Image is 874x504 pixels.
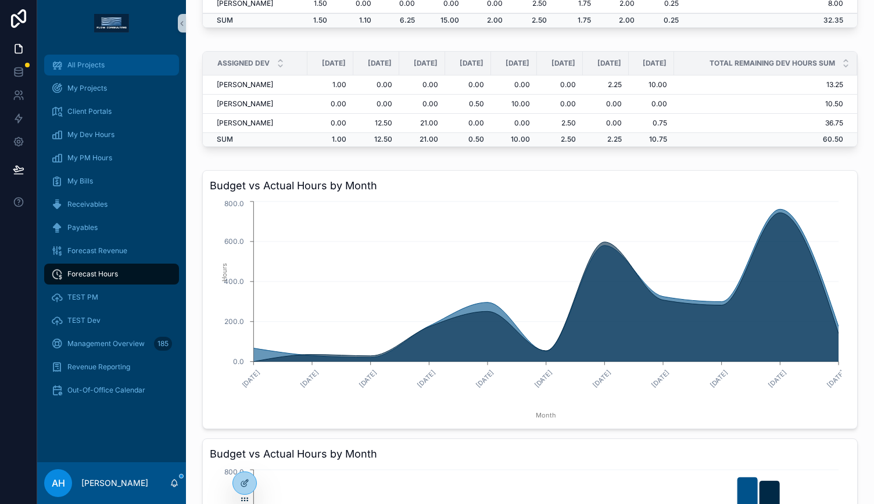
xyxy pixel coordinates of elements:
[598,13,642,27] td: 2.00
[460,59,483,68] span: [DATE]
[466,13,510,27] td: 2.00
[554,13,598,27] td: 1.75
[67,316,101,325] span: TEST Dev
[299,368,320,389] text: [DATE]
[44,147,179,168] a: My PM Hours
[44,287,179,308] a: TEST PM
[537,75,583,94] td: 0.00
[67,386,145,395] span: Out-Of-Office Calendar
[597,59,621,68] span: [DATE]
[52,476,65,490] span: AH
[650,368,671,389] text: [DATE]
[334,13,378,27] td: 1.10
[674,94,857,113] td: 10.50
[307,113,353,132] td: 0.00
[203,113,307,132] td: [PERSON_NAME]
[210,446,850,462] h3: Budget vs Actual Hours by Month
[233,357,244,366] tspan: 0.0
[44,357,179,377] a: Revenue Reporting
[44,124,179,145] a: My Dev Hours
[583,94,629,113] td: 0.00
[399,94,445,113] td: 0.00
[290,13,334,27] td: 1.50
[220,263,228,282] tspan: Hours
[154,337,172,351] div: 185
[44,78,179,99] a: My Projects
[210,199,850,422] div: chart
[210,178,850,194] h3: Budget vs Actual Hours by Month
[551,59,575,68] span: [DATE]
[44,194,179,215] a: Receivables
[583,75,629,94] td: 2.25
[353,94,399,113] td: 0.00
[629,75,675,94] td: 10.00
[224,277,244,286] tspan: 400.0
[307,75,353,94] td: 1.00
[203,94,307,113] td: [PERSON_NAME]
[67,293,98,302] span: TEST PM
[44,333,179,354] a: Management Overview185
[224,317,244,326] tspan: 200.0
[67,107,112,116] span: Client Portals
[506,59,529,68] span: [DATE]
[674,132,857,146] td: 60.50
[307,94,353,113] td: 0.00
[203,75,307,94] td: [PERSON_NAME]
[414,59,438,68] span: [DATE]
[357,368,378,389] text: [DATE]
[825,368,846,389] text: [DATE]
[399,132,445,146] td: 21.00
[533,368,554,389] text: [DATE]
[399,75,445,94] td: 0.00
[445,113,491,132] td: 0.00
[537,132,583,146] td: 2.50
[94,14,129,33] img: App logo
[378,13,422,27] td: 6.25
[353,75,399,94] td: 0.00
[203,13,290,27] td: SUM
[224,199,244,208] tspan: 800.0
[67,362,130,372] span: Revenue Reporting
[536,411,556,419] tspan: Month
[708,368,729,389] text: [DATE]
[445,132,491,146] td: 0.50
[491,94,537,113] td: 10.00
[583,113,629,132] td: 0.00
[491,132,537,146] td: 10.00
[322,59,346,68] span: [DATE]
[307,132,353,146] td: 1.00
[67,153,112,163] span: My PM Hours
[353,113,399,132] td: 12.50
[629,113,675,132] td: 0.75
[368,59,392,68] span: [DATE]
[491,75,537,94] td: 0.00
[37,46,186,416] div: scrollable content
[44,264,179,285] a: Forecast Hours
[537,113,583,132] td: 2.50
[629,132,675,146] td: 10.75
[67,246,127,255] span: Forecast Revenue
[224,237,244,246] tspan: 600.0
[67,84,107,93] span: My Projects
[537,94,583,113] td: 0.00
[629,94,675,113] td: 0.00
[203,132,307,146] td: SUM
[767,368,788,389] text: [DATE]
[44,171,179,192] a: My Bills
[510,13,554,27] td: 2.50
[474,368,495,389] text: [DATE]
[44,380,179,401] a: Out-Of-Office Calendar
[445,75,491,94] td: 0.00
[674,75,857,94] td: 13.25
[67,200,108,209] span: Receivables
[44,101,179,122] a: Client Portals
[686,13,857,27] td: 32.35
[642,13,686,27] td: 0.25
[353,132,399,146] td: 12.50
[592,368,612,389] text: [DATE]
[241,368,262,389] text: [DATE]
[44,217,179,238] a: Payables
[44,55,179,75] a: All Projects
[217,59,270,68] span: Assigned Dev
[583,132,629,146] td: 2.25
